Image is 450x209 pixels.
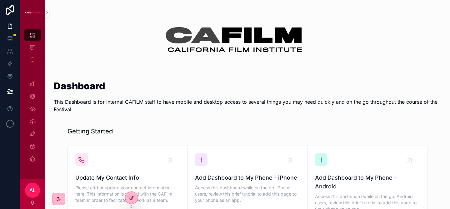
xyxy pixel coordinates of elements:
[54,81,441,91] h1: Dashboard
[20,25,45,172] div: scrollable content
[75,173,180,182] span: Update My Contact Info
[195,173,299,182] span: Add Dashboard to My Phone - iPhone
[67,127,113,136] h1: Getting Started
[315,173,419,191] span: Add Dashboard to My Phone - Android
[29,187,36,194] span: AL
[54,98,441,113] p: This Dashboard is for Internal CAFILM staff to have mobile and desktop access to several things y...
[25,7,40,17] img: App logo
[195,185,299,203] span: Access this dashboard while on the go. iPhone users, review this brief tutorial to add this page ...
[166,15,330,64] img: 32001-CAFilm-Logo.webp
[75,185,180,203] span: Please add or update your contact information here. This information is shared with the CAFilm te...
